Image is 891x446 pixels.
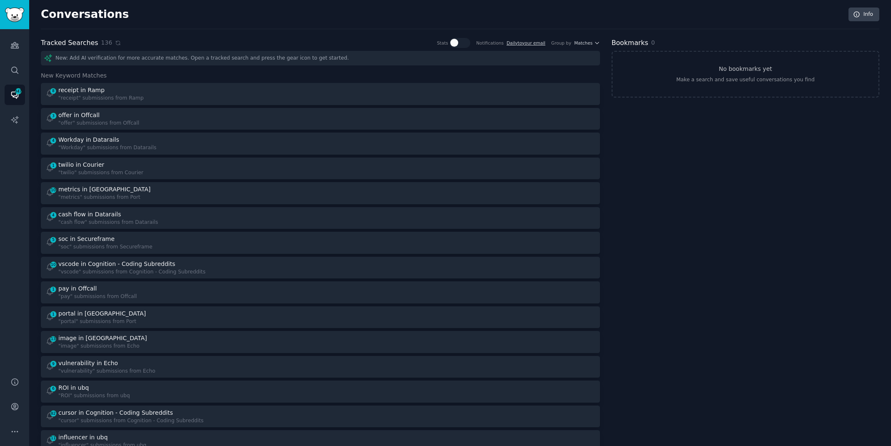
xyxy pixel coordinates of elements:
span: 3 [50,113,57,119]
div: receipt in Ramp [58,86,105,95]
div: twilio in Courier [58,160,104,169]
a: 10metrics in [GEOGRAPHIC_DATA]"metrics" submissions from Port [41,182,600,204]
span: 1 [50,311,57,317]
a: 347 [5,85,25,105]
span: 11 [50,435,57,441]
span: 4 [50,138,57,143]
a: 6ROI in ubq"ROI" submissions from ubq [41,381,600,403]
img: GummySearch logo [5,8,24,22]
div: "cursor" submissions from Cognition - Coding Subreddits [58,417,203,425]
a: 9vulnerability in Echo"vulnerability" submissions from Echo [41,356,600,378]
a: 13image in [GEOGRAPHIC_DATA]"image" submissions from Echo [41,331,600,353]
div: "pay" submissions from Offcall [58,293,137,301]
div: Make a search and save useful conversations you find [676,76,815,84]
div: "twilio" submissions from Courier [58,169,143,177]
div: soc in Secureframe [58,235,115,243]
h2: Conversations [41,8,129,21]
a: 3offer in Offcall"offer" submissions from Offcall [41,108,600,130]
div: "soc" submissions from Secureframe [58,243,153,251]
div: metrics in [GEOGRAPHIC_DATA] [58,185,151,194]
div: image in [GEOGRAPHIC_DATA] [58,334,147,343]
span: 6 [50,386,57,391]
a: Info [848,8,879,22]
a: 1portal in [GEOGRAPHIC_DATA]"portal" submissions from Port [41,306,600,328]
a: No bookmarks yetMake a search and save useful conversations you find [612,51,879,98]
div: cash flow in Datarails [58,210,121,219]
div: "vscode" submissions from Cognition - Coding Subreddits [58,268,206,276]
a: Dailytoyour email [507,40,545,45]
div: "offer" submissions from Offcall [58,120,139,127]
button: Matches [574,40,600,46]
div: "metrics" submissions from Port [58,194,152,201]
a: 5soc in Secureframe"soc" submissions from Secureframe [41,232,600,254]
span: 9 [50,361,57,367]
h2: Bookmarks [612,38,648,48]
div: portal in [GEOGRAPHIC_DATA] [58,309,146,318]
a: 1twilio in Courier"twilio" submissions from Courier [41,158,600,180]
div: "image" submissions from Echo [58,343,148,350]
span: Matches [574,40,592,46]
div: "cash flow" submissions from Datarails [58,219,158,226]
div: pay in Offcall [58,284,97,293]
span: 1 [50,163,57,168]
span: 4 [50,212,57,218]
div: Stats [437,40,448,46]
div: ROI in ubq [58,383,89,392]
span: 8 [50,88,57,94]
span: 13 [50,336,57,342]
div: Workday in Datarails [58,135,119,144]
span: 10 [50,262,57,268]
a: 1pay in Offcall"pay" submissions from Offcall [41,281,600,303]
div: Group by [551,40,571,46]
span: 0 [651,39,655,46]
a: 4Workday in Datarails"Workday" submissions from Datarails [41,133,600,155]
span: New Keyword Matches [41,71,107,80]
div: "vulnerability" submissions from Echo [58,368,156,375]
a: 10vscode in Cognition - Coding Subreddits"vscode" submissions from Cognition - Coding Subreddits [41,257,600,279]
span: 1 [50,286,57,292]
a: 4cash flow in Datarails"cash flow" submissions from Datarails [41,207,600,229]
h2: Tracked Searches [41,38,98,48]
div: "ROI" submissions from ubq [58,392,130,400]
div: cursor in Cognition - Coding Subreddits [58,408,173,417]
a: 8receipt in Ramp"receipt" submissions from Ramp [41,83,600,105]
div: vscode in Cognition - Coding Subreddits [58,260,175,268]
div: offer in Offcall [58,111,100,120]
h3: No bookmarks yet [719,65,772,73]
div: Notifications [476,40,504,46]
div: "portal" submissions from Port [58,318,148,326]
div: New: Add AI verification for more accurate matches. Open a tracked search and press the gear icon... [41,51,600,65]
div: vulnerability in Echo [58,359,118,368]
span: 82 [50,411,57,416]
div: "receipt" submissions from Ramp [58,95,144,102]
span: 5 [50,237,57,243]
div: "Workday" submissions from Datarails [58,144,156,152]
span: 10 [50,187,57,193]
span: 347 [15,88,22,94]
div: influencer in ubq [58,433,108,442]
span: 136 [101,38,112,47]
a: 82cursor in Cognition - Coding Subreddits"cursor" submissions from Cognition - Coding Subreddits [41,406,600,428]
